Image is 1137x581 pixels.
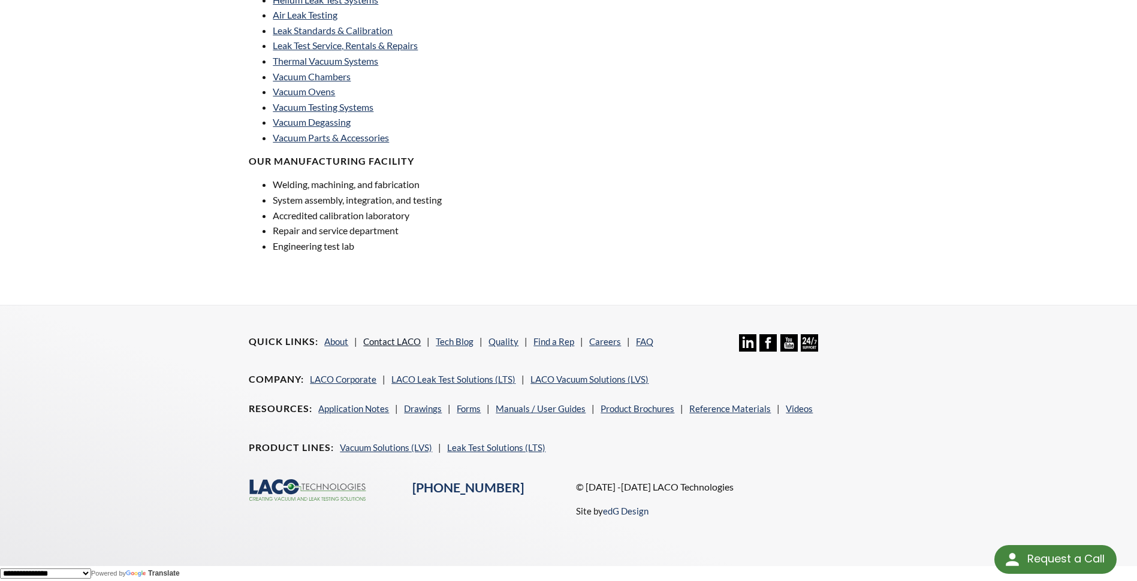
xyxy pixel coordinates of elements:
[249,373,304,386] h4: Company
[533,336,574,347] a: Find a Rep
[488,336,518,347] a: Quality
[576,504,649,518] p: Site by
[786,403,813,414] a: Videos
[457,403,481,414] a: Forms
[576,479,888,495] p: © [DATE] -[DATE] LACO Technologies
[273,208,561,223] li: Accredited calibration laboratory
[601,403,674,414] a: Product Brochures
[273,116,351,128] a: Vacuum Degassing
[530,374,649,385] a: LACO Vacuum Solutions (LVS)
[273,25,393,36] a: Leak Standards & Calibration
[412,480,524,495] a: [PHONE_NUMBER]
[1027,545,1105,573] div: Request a Call
[324,336,348,347] a: About
[273,132,389,143] a: Vacuum Parts & Accessories
[310,374,376,385] a: LACO Corporate
[801,343,818,353] a: 24/7 Support
[603,506,649,516] a: edG Design
[126,570,148,578] img: Google Translate
[689,403,771,414] a: Reference Materials
[249,155,414,167] strong: OUR MANUFACTURING FACILITY
[363,336,421,347] a: Contact LACO
[801,334,818,352] img: 24/7 Support Icon
[273,71,351,82] a: Vacuum Chambers
[273,9,337,20] a: Air Leak Testing
[404,403,442,414] a: Drawings
[391,374,515,385] a: LACO Leak Test Solutions (LTS)
[126,569,180,577] a: Translate
[273,223,561,238] li: Repair and service department
[249,441,334,454] h4: Product Lines
[340,442,432,453] a: Vacuum Solutions (LVS)
[589,336,621,347] a: Careers
[273,86,335,97] a: Vacuum Ovens
[496,403,586,414] a: Manuals / User Guides
[318,403,389,414] a: Application Notes
[636,336,653,347] a: FAQ
[273,101,373,113] a: Vacuum Testing Systems
[273,238,561,254] li: Engineering test lab
[273,177,561,192] li: Welding, machining, and fabrication
[447,442,545,453] a: Leak Test Solutions (LTS)
[273,55,378,66] a: Thermal Vacuum Systems
[249,335,318,348] h4: Quick Links
[994,545,1117,574] div: Request a Call
[1003,550,1022,569] img: round button
[436,336,474,347] a: Tech Blog
[273,192,561,208] li: System assembly, integration, and testing
[249,403,312,415] h4: Resources
[273,40,418,51] a: Leak Test Service, Rentals & Repairs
